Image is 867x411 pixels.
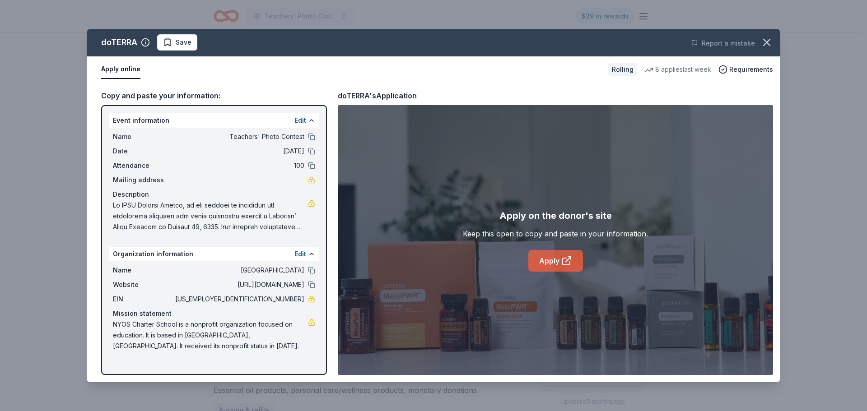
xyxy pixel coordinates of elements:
[338,90,417,102] div: doTERRA's Application
[173,146,304,157] span: [DATE]
[173,131,304,142] span: Teachers' Photo Contest
[113,146,173,157] span: Date
[157,34,197,51] button: Save
[101,90,327,102] div: Copy and paste your information:
[608,63,637,76] div: Rolling
[113,308,315,319] div: Mission statement
[691,38,755,49] button: Report a mistake
[113,319,308,351] span: NYOS Charter School is a nonprofit organization focused on education. It is based in [GEOGRAPHIC_...
[109,113,319,128] div: Event information
[718,64,773,75] button: Requirements
[113,175,173,185] span: Mailing address
[101,60,140,79] button: Apply online
[176,37,191,48] span: Save
[113,160,173,171] span: Attendance
[109,247,319,261] div: Organization information
[644,64,711,75] div: 8 applies last week
[528,250,583,272] a: Apply
[113,200,308,232] span: Lo IPSU Dolorsi Ametco, ad eli seddoei te incididun utl etdolorema aliquaen adm venia quisnostru ...
[173,294,304,305] span: [US_EMPLOYER_IDENTIFICATION_NUMBER]
[113,294,173,305] span: EIN
[173,265,304,276] span: [GEOGRAPHIC_DATA]
[173,160,304,171] span: 100
[113,265,173,276] span: Name
[499,208,612,223] div: Apply on the donor's site
[113,189,315,200] div: Description
[113,279,173,290] span: Website
[463,228,648,239] div: Keep this open to copy and paste in your information.
[101,35,137,50] div: doTERRA
[294,115,306,126] button: Edit
[294,249,306,259] button: Edit
[113,131,173,142] span: Name
[173,279,304,290] span: [URL][DOMAIN_NAME]
[729,64,773,75] span: Requirements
